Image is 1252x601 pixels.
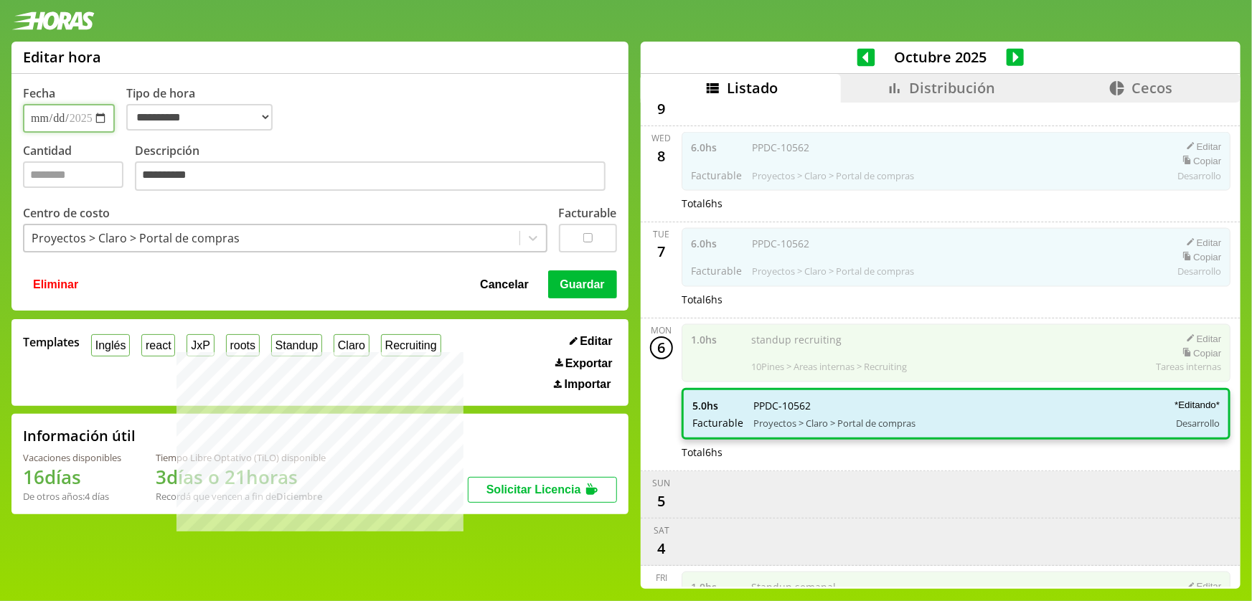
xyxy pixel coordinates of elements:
[559,205,617,221] label: Facturable
[727,78,778,98] span: Listado
[565,334,617,349] button: Editar
[650,240,673,263] div: 7
[580,335,612,348] span: Editar
[23,334,80,350] span: Templates
[1131,78,1172,98] span: Cecos
[32,230,240,246] div: Proyectos > Claro > Portal de compras
[548,270,617,298] button: Guardar
[486,483,581,496] span: Solicitar Licencia
[654,228,670,240] div: Tue
[909,78,995,98] span: Distribución
[650,97,673,120] div: 9
[641,103,1241,587] div: scrollable content
[23,161,123,188] input: Cantidad
[23,464,121,490] h1: 16 días
[656,572,667,584] div: Fri
[156,464,326,490] h1: 3 días o 21 horas
[682,445,1230,459] div: Total 6 hs
[29,270,83,298] button: Eliminar
[381,334,441,356] button: Recruiting
[652,132,672,144] div: Wed
[156,451,326,464] div: Tiempo Libre Optativo (TiLO) disponible
[682,293,1230,306] div: Total 6 hs
[468,477,617,503] button: Solicitar Licencia
[476,270,533,298] button: Cancelar
[226,334,260,356] button: roots
[682,197,1230,210] div: Total 6 hs
[653,477,671,489] div: Sun
[650,489,673,512] div: 5
[126,85,284,133] label: Tipo de hora
[156,490,326,503] div: Recordá que vencen a fin de
[654,524,669,536] div: Sat
[23,426,136,445] h2: Información útil
[23,47,101,67] h1: Editar hora
[141,334,175,356] button: react
[23,451,121,464] div: Vacaciones disponibles
[650,536,673,559] div: 4
[23,143,135,195] label: Cantidad
[565,378,611,391] span: Importar
[23,85,55,101] label: Fecha
[276,490,322,503] b: Diciembre
[23,205,110,221] label: Centro de costo
[651,324,672,336] div: Mon
[875,47,1007,67] span: Octubre 2025
[565,357,613,370] span: Exportar
[334,334,370,356] button: Claro
[135,161,606,191] textarea: Descripción
[271,334,322,356] button: Standup
[187,334,214,356] button: JxP
[23,490,121,503] div: De otros años: 4 días
[135,143,617,195] label: Descripción
[551,356,617,371] button: Exportar
[650,144,673,167] div: 8
[91,334,130,356] button: Inglés
[126,104,273,131] select: Tipo de hora
[650,336,673,359] div: 6
[11,11,95,30] img: logotipo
